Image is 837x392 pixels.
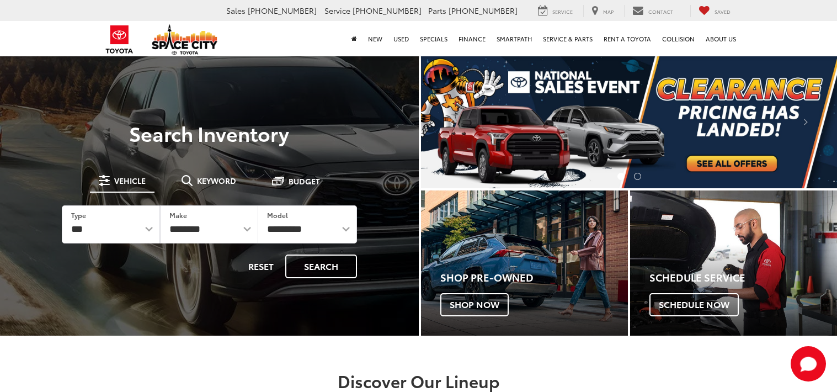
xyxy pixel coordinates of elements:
[700,21,742,56] a: About Us
[346,21,362,56] a: Home
[421,190,628,336] div: Toyota
[598,21,657,56] a: Rent a Toyota
[537,21,598,56] a: Service & Parts
[114,177,146,184] span: Vehicle
[630,190,837,336] div: Toyota
[648,8,673,15] span: Contact
[617,173,625,180] li: Go to slide number 1.
[248,5,317,16] span: [PHONE_NUMBER]
[388,21,414,56] a: Used
[530,5,581,17] a: Service
[285,255,357,278] button: Search
[152,24,218,55] img: Space City Toyota
[624,5,681,17] a: Contact
[630,190,837,336] a: Schedule Service Schedule Now
[46,122,372,144] h3: Search Inventory
[775,77,837,166] button: Click to view next picture.
[449,5,518,16] span: [PHONE_NUMBER]
[169,210,187,220] label: Make
[453,21,491,56] a: Finance
[440,272,628,283] h4: Shop Pre-Owned
[267,210,288,220] label: Model
[649,272,837,283] h4: Schedule Service
[583,5,622,17] a: Map
[362,21,388,56] a: New
[715,8,731,15] span: Saved
[791,346,826,382] svg: Start Chat
[197,177,236,184] span: Keyword
[353,5,422,16] span: [PHONE_NUMBER]
[421,77,483,166] button: Click to view previous picture.
[414,21,453,56] a: Specials
[603,8,614,15] span: Map
[690,5,739,17] a: My Saved Vehicles
[226,5,246,16] span: Sales
[324,5,350,16] span: Service
[491,21,537,56] a: SmartPath
[239,255,283,278] button: Reset
[440,293,509,316] span: Shop Now
[649,293,739,316] span: Schedule Now
[99,22,140,57] img: Toyota
[791,346,826,382] button: Toggle Chat Window
[428,5,446,16] span: Parts
[657,21,700,56] a: Collision
[552,8,573,15] span: Service
[634,173,641,180] li: Go to slide number 2.
[289,177,320,185] span: Budget
[421,190,628,336] a: Shop Pre-Owned Shop Now
[30,372,808,390] h2: Discover Our Lineup
[71,210,86,220] label: Type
